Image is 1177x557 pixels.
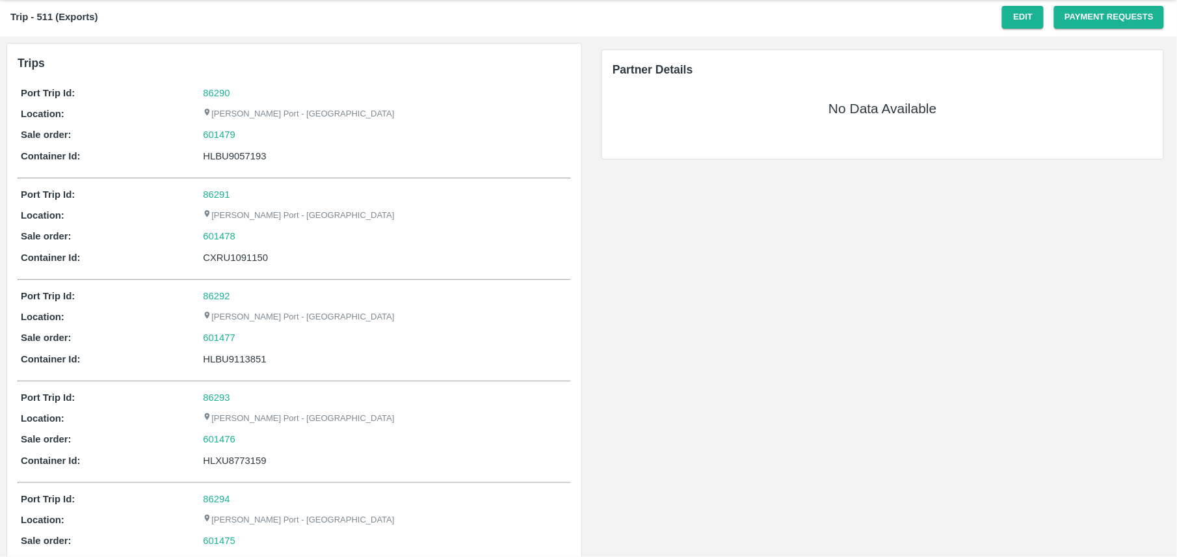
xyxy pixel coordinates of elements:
[21,312,64,322] b: Location:
[21,392,75,403] b: Port Trip Id:
[203,534,235,548] a: 601475
[21,515,64,525] b: Location:
[21,189,75,200] b: Port Trip Id:
[203,331,235,345] a: 601477
[21,252,81,263] b: Container Id:
[828,100,936,118] h5: No Data Available
[21,151,81,161] b: Container Id:
[203,413,394,425] p: [PERSON_NAME] Port - [GEOGRAPHIC_DATA]
[21,231,72,241] b: Sale order:
[21,413,64,424] b: Location:
[21,129,72,140] b: Sale order:
[203,311,394,323] p: [PERSON_NAME] Port - [GEOGRAPHIC_DATA]
[203,210,394,222] p: [PERSON_NAME] Port - [GEOGRAPHIC_DATA]
[203,352,568,366] div: HLBU9113851
[203,189,230,200] a: 86291
[203,229,235,243] a: 601478
[203,108,394,120] p: [PERSON_NAME] Port - [GEOGRAPHIC_DATA]
[21,210,64,221] b: Location:
[1054,6,1164,29] button: Payment Requests
[203,454,568,468] div: HLXU8773159
[21,88,75,98] b: Port Trip Id:
[203,88,230,98] a: 86290
[203,128,235,142] a: 601479
[613,63,693,76] span: Partner Details
[203,514,394,526] p: [PERSON_NAME] Port - [GEOGRAPHIC_DATA]
[21,109,64,119] b: Location:
[21,494,75,504] b: Port Trip Id:
[21,536,72,546] b: Sale order:
[203,291,230,301] a: 86292
[21,333,72,343] b: Sale order:
[21,291,75,301] b: Port Trip Id:
[21,434,72,444] b: Sale order:
[10,12,98,22] b: Trip - 511 (Exports)
[18,57,45,70] b: Trips
[203,251,568,265] div: CXRU1091150
[21,455,81,466] b: Container Id:
[203,494,230,504] a: 86294
[203,432,235,446] a: 601476
[21,354,81,364] b: Container Id:
[1002,6,1044,29] button: Edit
[203,149,568,163] div: HLBU9057193
[203,392,230,403] a: 86293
